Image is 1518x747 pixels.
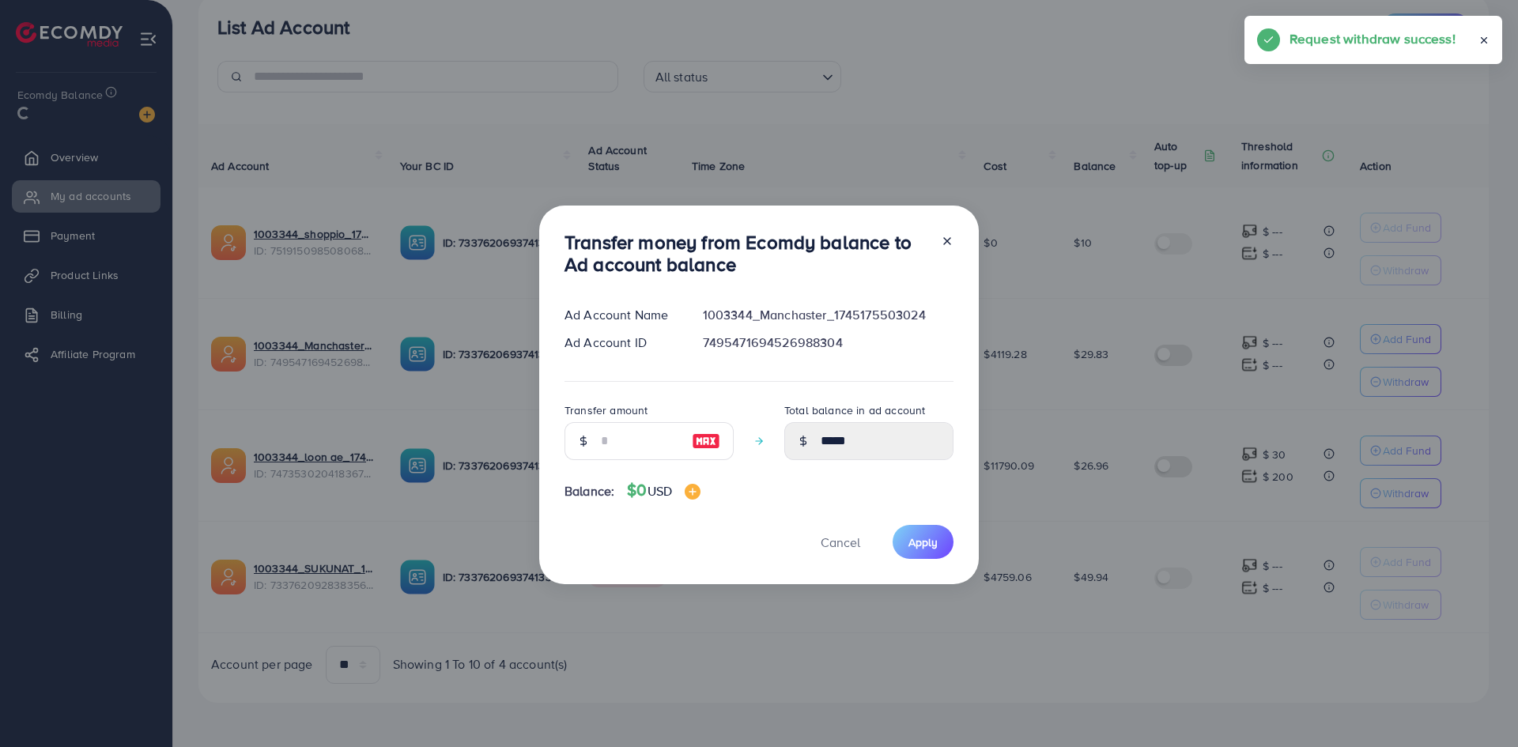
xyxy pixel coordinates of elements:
[1451,676,1506,735] iframe: Chat
[552,334,690,352] div: Ad Account ID
[627,481,700,500] h4: $0
[565,482,614,500] span: Balance:
[690,334,966,352] div: 7495471694526988304
[801,525,880,559] button: Cancel
[821,534,860,551] span: Cancel
[908,534,938,550] span: Apply
[565,402,648,418] label: Transfer amount
[648,482,672,500] span: USD
[692,432,720,451] img: image
[1290,28,1456,49] h5: Request withdraw success!
[685,484,700,500] img: image
[690,306,966,324] div: 1003344_Manchaster_1745175503024
[552,306,690,324] div: Ad Account Name
[893,525,953,559] button: Apply
[784,402,925,418] label: Total balance in ad account
[565,231,928,277] h3: Transfer money from Ecomdy balance to Ad account balance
